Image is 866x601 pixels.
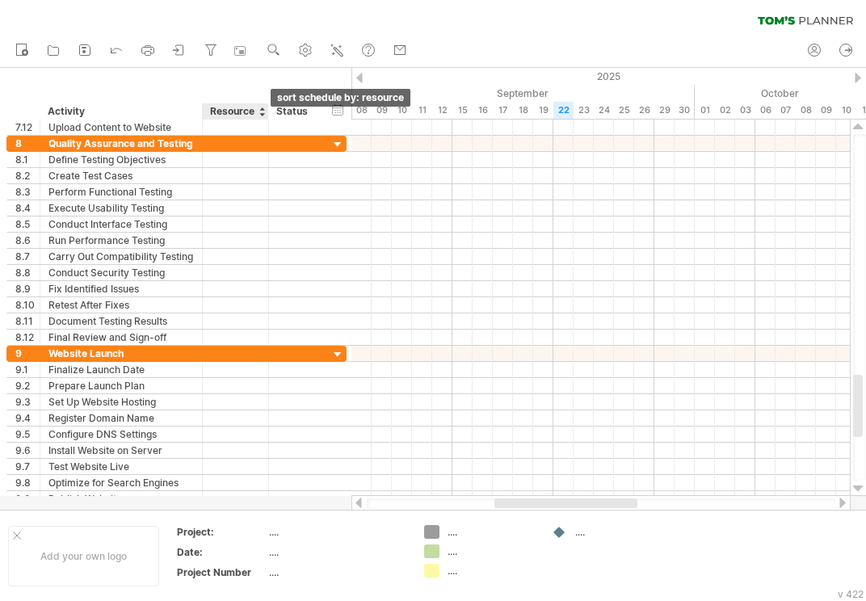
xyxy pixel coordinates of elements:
[269,565,405,579] div: ....
[177,565,266,579] div: Project Number
[533,102,553,119] div: Friday, 19 September 2025
[15,313,40,329] div: 8.11
[15,200,40,216] div: 8.4
[448,564,536,578] div: ....
[276,103,312,120] div: Status
[48,200,194,216] div: Execute Usability Testing
[48,249,194,264] div: Carry Out Compatibility Testing
[210,103,259,120] div: Resource
[48,346,194,361] div: Website Launch
[48,330,194,345] div: Final Review and Sign-off
[695,102,715,119] div: Wednesday, 1 October 2025
[48,491,194,506] div: Publish Website
[15,491,40,506] div: 9.9
[15,394,40,410] div: 9.3
[15,216,40,232] div: 8.5
[776,102,796,119] div: Tuesday, 7 October 2025
[575,525,663,539] div: ....
[634,102,654,119] div: Friday, 26 September 2025
[48,443,194,458] div: Install Website on Server
[836,102,856,119] div: Friday, 10 October 2025
[15,443,40,458] div: 9.6
[48,184,194,200] div: Perform Functional Testing
[513,102,533,119] div: Thursday, 18 September 2025
[493,102,513,119] div: Wednesday, 17 September 2025
[269,525,405,539] div: ....
[8,526,159,586] div: Add your own logo
[452,102,473,119] div: Monday, 15 September 2025
[15,265,40,280] div: 8.8
[48,459,194,474] div: Test Website Live
[15,330,40,345] div: 8.12
[15,459,40,474] div: 9.7
[48,378,194,393] div: Prepare Launch Plan
[448,544,536,558] div: ....
[614,102,634,119] div: Thursday, 25 September 2025
[48,216,194,232] div: Conduct Interface Testing
[574,102,594,119] div: Tuesday, 23 September 2025
[735,102,755,119] div: Friday, 3 October 2025
[48,475,194,490] div: Optimize for Search Engines
[654,102,675,119] div: Monday, 29 September 2025
[15,410,40,426] div: 9.4
[15,362,40,377] div: 9.1
[816,102,836,119] div: Thursday, 9 October 2025
[177,525,266,539] div: Project:
[392,102,412,119] div: Wednesday, 10 September 2025
[177,545,266,559] div: Date:
[48,136,194,151] div: Quality Assurance and Testing
[250,85,695,102] div: September 2025
[48,362,194,377] div: Finalize Launch Date
[15,249,40,264] div: 8.7
[675,102,695,119] div: Tuesday, 30 September 2025
[269,545,405,559] div: ....
[15,427,40,442] div: 9.5
[48,427,194,442] div: Configure DNS Settings
[755,102,776,119] div: Monday, 6 October 2025
[838,588,864,600] div: v 422
[15,152,40,167] div: 8.1
[48,233,194,248] div: Run Performance Testing
[48,281,194,296] div: Fix Identified Issues
[473,102,493,119] div: Tuesday, 16 September 2025
[15,346,40,361] div: 9
[594,102,614,119] div: Wednesday, 24 September 2025
[796,102,816,119] div: Wednesday, 8 October 2025
[432,102,452,119] div: Friday, 12 September 2025
[48,410,194,426] div: Register Domain Name
[15,120,40,135] div: 7.12
[48,265,194,280] div: Conduct Security Testing
[351,102,372,119] div: Monday, 8 September 2025
[48,168,194,183] div: Create Test Cases
[48,152,194,167] div: Define Testing Objectives
[15,281,40,296] div: 8.9
[448,525,536,539] div: ....
[48,120,194,135] div: Upload Content to Website
[15,168,40,183] div: 8.2
[48,394,194,410] div: Set Up Website Hosting
[15,378,40,393] div: 9.2
[553,102,574,119] div: Monday, 22 September 2025
[372,102,392,119] div: Tuesday, 9 September 2025
[715,102,735,119] div: Thursday, 2 October 2025
[48,313,194,329] div: Document Testing Results
[15,136,40,151] div: 8
[15,475,40,490] div: 9.8
[271,89,410,107] div: sort schedule by: resource
[412,102,432,119] div: Thursday, 11 September 2025
[15,184,40,200] div: 8.3
[15,233,40,248] div: 8.6
[48,297,194,313] div: Retest After Fixes
[48,103,193,120] div: Activity
[15,297,40,313] div: 8.10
